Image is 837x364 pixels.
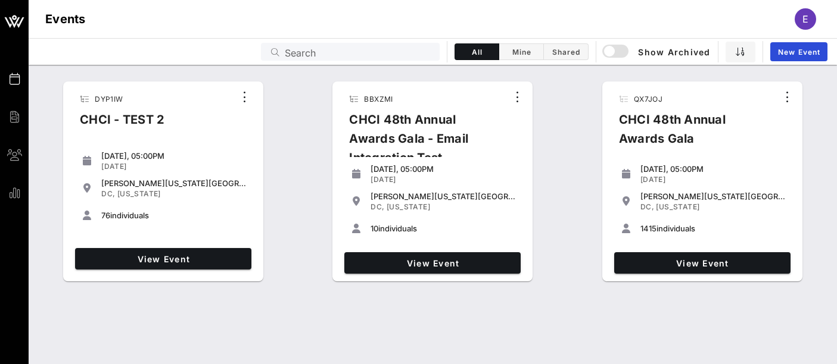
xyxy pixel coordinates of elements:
span: [US_STATE] [117,189,161,198]
span: Mine [506,48,536,57]
a: New Event [770,42,827,61]
div: CHCI 48th Annual Awards Gala [609,110,777,158]
a: View Event [344,252,521,274]
span: QX7JOJ [634,95,662,103]
a: View Event [75,248,251,269]
span: 76 [101,211,110,220]
span: Show Archived [604,45,710,59]
span: DYP1IW [95,95,123,103]
a: View Event [614,252,791,274]
div: individuals [640,224,786,233]
div: [DATE], 05:00PM [371,164,516,174]
div: E [795,8,816,30]
div: [DATE] [640,175,786,184]
span: [US_STATE] [656,202,699,211]
span: E [802,13,808,25]
span: All [462,48,491,57]
div: individuals [371,224,516,233]
button: Mine [499,43,544,60]
button: All [455,43,499,60]
div: [DATE], 05:00PM [640,164,786,174]
span: DC, [101,189,115,198]
button: Shared [544,43,589,60]
span: View Event [80,254,247,264]
span: 10 [371,224,378,233]
div: [PERSON_NAME][US_STATE][GEOGRAPHIC_DATA] [371,192,516,201]
div: [DATE] [371,175,516,184]
button: Show Archived [603,41,711,62]
span: [US_STATE] [387,202,430,211]
span: DC, [640,202,654,211]
div: [PERSON_NAME][US_STATE][GEOGRAPHIC_DATA] [101,178,247,188]
div: [DATE], 05:00PM [101,151,247,161]
span: 1415 [640,224,656,233]
div: [PERSON_NAME][US_STATE][GEOGRAPHIC_DATA] [640,192,786,201]
span: BBXZMI [364,95,393,103]
span: DC, [371,202,384,211]
span: View Event [619,258,786,268]
div: [DATE] [101,162,247,171]
h1: Events [45,10,86,29]
div: CHCI - TEST 2 [70,110,174,139]
div: individuals [101,211,247,220]
span: New Event [777,48,820,57]
span: View Event [349,258,516,268]
span: Shared [551,48,581,57]
div: CHCI 48th Annual Awards Gala - Email Integration Test [340,110,508,177]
